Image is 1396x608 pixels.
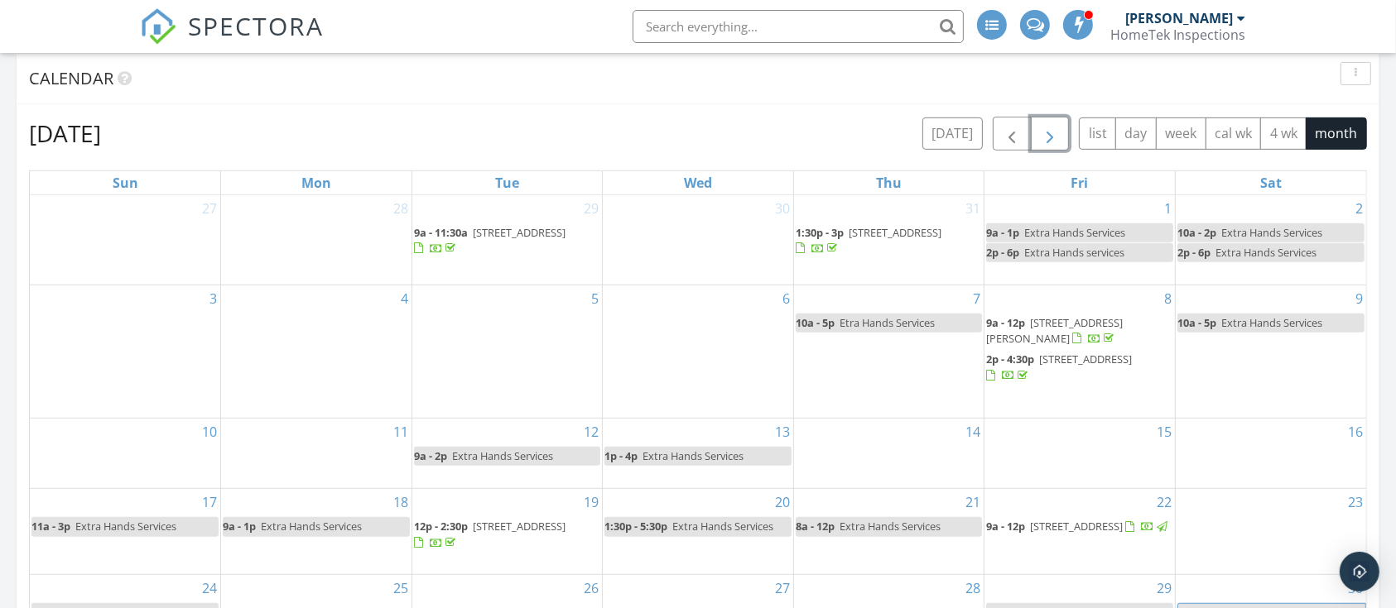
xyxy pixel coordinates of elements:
[779,285,793,312] a: Go to August 6, 2025
[986,314,1173,349] a: 9a - 12p [STREET_ADDRESS][PERSON_NAME]
[109,171,142,194] a: Sunday
[986,315,1123,346] span: [STREET_ADDRESS][PERSON_NAME]
[772,419,793,445] a: Go to August 13, 2025
[1175,418,1366,488] td: Go to August 16, 2025
[840,519,941,534] span: Extra Hands Services
[414,519,468,534] span: 12p - 2:30p
[1345,419,1366,445] a: Go to August 16, 2025
[1206,117,1262,150] button: cal wk
[1175,195,1366,285] td: Go to August 2, 2025
[199,419,220,445] a: Go to August 10, 2025
[1153,419,1175,445] a: Go to August 15, 2025
[1221,225,1322,240] span: Extra Hands Services
[1345,489,1366,515] a: Go to August 23, 2025
[414,225,566,256] a: 9a - 11:30a [STREET_ADDRESS]
[772,195,793,222] a: Go to July 30, 2025
[1110,26,1245,43] div: HomeTek Inspections
[603,285,794,418] td: Go to August 6, 2025
[414,519,566,549] a: 12p - 2:30p [STREET_ADDRESS]
[414,448,447,463] span: 9a - 2p
[603,489,794,575] td: Go to August 20, 2025
[796,315,835,330] span: 10a - 5p
[793,195,984,285] td: Go to July 31, 2025
[993,117,1032,151] button: Previous month
[206,285,220,312] a: Go to August 3, 2025
[188,8,324,43] span: SPECTORA
[986,519,1170,534] a: 9a - 12p [STREET_ADDRESS]
[772,575,793,601] a: Go to August 27, 2025
[75,519,176,534] span: Extra Hands Services
[412,285,603,418] td: Go to August 5, 2025
[986,315,1025,330] span: 9a - 12p
[473,519,566,534] span: [STREET_ADDRESS]
[390,489,412,515] a: Go to August 18, 2025
[30,285,221,418] td: Go to August 3, 2025
[221,418,412,488] td: Go to August 11, 2025
[1306,117,1367,150] button: month
[793,418,984,488] td: Go to August 14, 2025
[1030,519,1123,534] span: [STREET_ADDRESS]
[1221,315,1322,330] span: Extra Hands Services
[140,22,324,57] a: SPECTORA
[796,519,835,534] span: 8a - 12p
[1177,225,1216,240] span: 10a - 2p
[849,225,941,240] span: [STREET_ADDRESS]
[1175,489,1366,575] td: Go to August 23, 2025
[986,350,1173,385] a: 2p - 4:30p [STREET_ADDRESS]
[986,245,1019,260] span: 2p - 6p
[986,519,1025,534] span: 9a - 12p
[30,418,221,488] td: Go to August 10, 2025
[984,489,1176,575] td: Go to August 22, 2025
[588,285,602,312] a: Go to August 5, 2025
[772,489,793,515] a: Go to August 20, 2025
[1156,117,1206,150] button: week
[1177,245,1211,260] span: 2p - 6p
[962,489,984,515] a: Go to August 21, 2025
[414,225,468,240] span: 9a - 11:30a
[492,171,522,194] a: Tuesday
[986,225,1019,240] span: 9a - 1p
[922,117,983,150] button: [DATE]
[1039,352,1132,366] span: [STREET_ADDRESS]
[796,225,941,256] a: 1:30p - 3p [STREET_ADDRESS]
[390,575,412,601] a: Go to August 25, 2025
[390,195,412,222] a: Go to July 28, 2025
[1031,117,1070,151] button: Next month
[1352,195,1366,222] a: Go to August 2, 2025
[414,517,601,553] a: 12p - 2:30p [STREET_ADDRESS]
[452,448,553,463] span: Extra Hands Services
[604,519,667,534] span: 1:30p - 5:30p
[796,223,983,259] a: 1:30p - 3p [STREET_ADDRESS]
[30,195,221,285] td: Go to July 27, 2025
[580,195,602,222] a: Go to July 29, 2025
[962,575,984,601] a: Go to August 28, 2025
[199,575,220,601] a: Go to August 24, 2025
[221,285,412,418] td: Go to August 4, 2025
[221,489,412,575] td: Go to August 18, 2025
[986,352,1132,382] a: 2p - 4:30p [STREET_ADDRESS]
[1161,285,1175,312] a: Go to August 8, 2025
[29,117,101,150] h2: [DATE]
[1153,575,1175,601] a: Go to August 29, 2025
[261,519,362,534] span: Extra Hands Services
[1153,489,1175,515] a: Go to August 22, 2025
[633,10,964,43] input: Search everything...
[793,285,984,418] td: Go to August 7, 2025
[681,171,715,194] a: Wednesday
[580,489,602,515] a: Go to August 19, 2025
[873,171,905,194] a: Thursday
[140,8,176,45] img: The Best Home Inspection Software - Spectora
[580,419,602,445] a: Go to August 12, 2025
[986,517,1173,537] a: 9a - 12p [STREET_ADDRESS]
[1340,552,1379,591] div: Open Intercom Messenger
[986,315,1123,346] a: 9a - 12p [STREET_ADDRESS][PERSON_NAME]
[473,225,566,240] span: [STREET_ADDRESS]
[1161,195,1175,222] a: Go to August 1, 2025
[412,195,603,285] td: Go to July 29, 2025
[793,489,984,575] td: Go to August 21, 2025
[1115,117,1157,150] button: day
[199,195,220,222] a: Go to July 27, 2025
[1024,225,1125,240] span: Extra Hands Services
[390,419,412,445] a: Go to August 11, 2025
[30,489,221,575] td: Go to August 17, 2025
